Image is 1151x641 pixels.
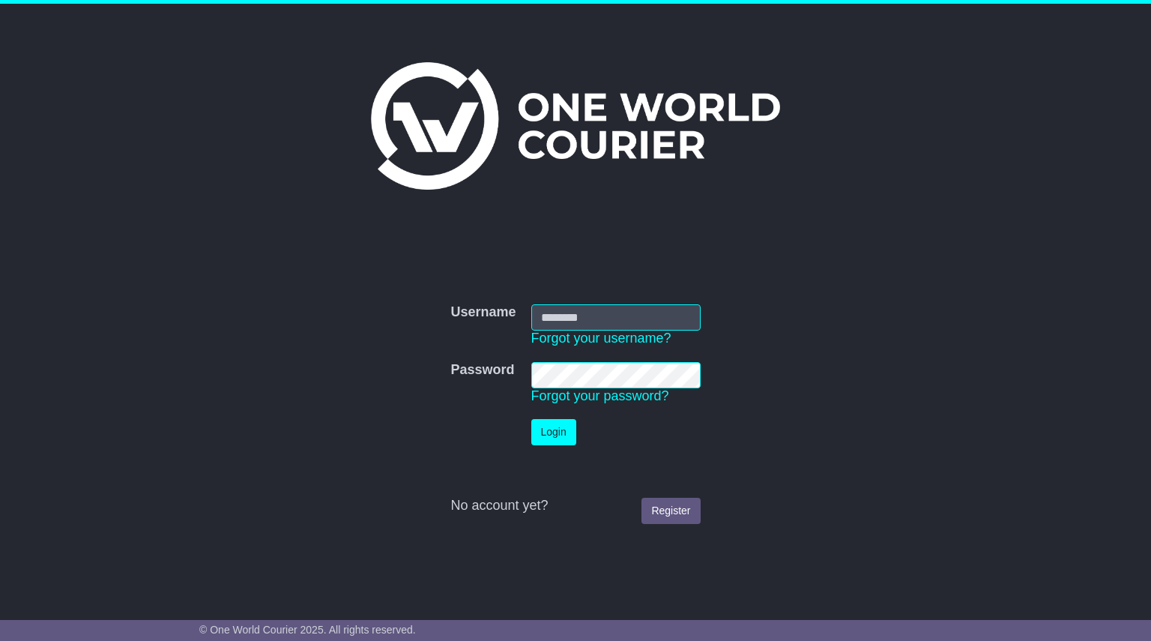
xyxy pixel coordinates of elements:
[450,304,516,321] label: Username
[531,331,671,346] a: Forgot your username?
[531,419,576,445] button: Login
[199,624,416,636] span: © One World Courier 2025. All rights reserved.
[371,62,780,190] img: One World
[641,498,700,524] a: Register
[450,362,514,379] label: Password
[450,498,700,514] div: No account yet?
[531,388,669,403] a: Forgot your password?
